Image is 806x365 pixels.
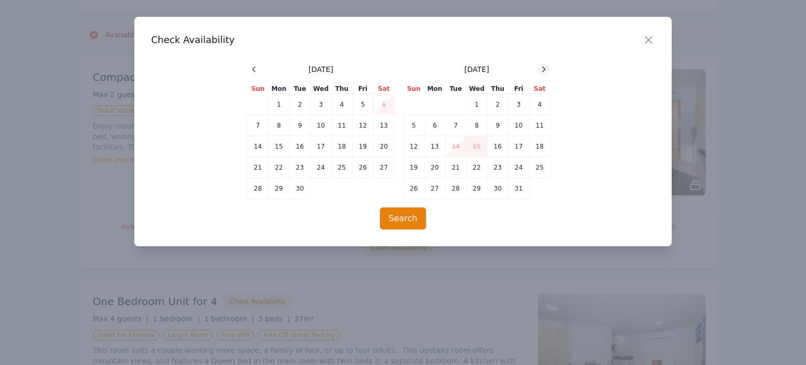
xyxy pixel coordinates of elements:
td: 10 [311,115,332,136]
th: Sat [529,84,550,94]
td: 21 [248,157,269,178]
td: 28 [248,178,269,199]
span: [DATE] [309,64,333,75]
td: 17 [311,136,332,157]
td: 3 [508,94,529,115]
td: 4 [529,94,550,115]
td: 13 [425,136,446,157]
th: Wed [466,84,487,94]
td: 12 [404,136,425,157]
td: 2 [487,94,508,115]
h3: Check Availability [151,34,655,46]
td: 14 [446,136,466,157]
td: 21 [446,157,466,178]
td: 23 [290,157,311,178]
td: 23 [487,157,508,178]
td: 29 [466,178,487,199]
th: Tue [290,84,311,94]
button: Search [380,207,427,230]
th: Fri [353,84,374,94]
td: 27 [374,157,395,178]
td: 22 [269,157,290,178]
td: 9 [290,115,311,136]
td: 19 [404,157,425,178]
span: [DATE] [464,64,489,75]
td: 5 [404,115,425,136]
td: 25 [332,157,353,178]
th: Thu [487,84,508,94]
th: Sun [404,84,425,94]
th: Mon [269,84,290,94]
td: 24 [311,157,332,178]
td: 8 [466,115,487,136]
td: 6 [425,115,446,136]
td: 11 [332,115,353,136]
td: 19 [353,136,374,157]
td: 31 [508,178,529,199]
td: 2 [290,94,311,115]
td: 20 [425,157,446,178]
td: 3 [311,94,332,115]
td: 15 [269,136,290,157]
td: 26 [404,178,425,199]
td: 1 [269,94,290,115]
td: 29 [269,178,290,199]
td: 12 [353,115,374,136]
th: Wed [311,84,332,94]
td: 1 [466,94,487,115]
td: 13 [374,115,395,136]
th: Fri [508,84,529,94]
td: 15 [466,136,487,157]
th: Mon [425,84,446,94]
td: 18 [332,136,353,157]
th: Sun [248,84,269,94]
td: 16 [290,136,311,157]
td: 17 [508,136,529,157]
td: 30 [290,178,311,199]
td: 30 [487,178,508,199]
th: Tue [446,84,466,94]
td: 10 [508,115,529,136]
td: 18 [529,136,550,157]
td: 27 [425,178,446,199]
td: 7 [446,115,466,136]
td: 14 [248,136,269,157]
td: 22 [466,157,487,178]
td: 24 [508,157,529,178]
th: Sat [374,84,395,94]
td: 20 [374,136,395,157]
td: 25 [529,157,550,178]
td: 7 [248,115,269,136]
td: 5 [353,94,374,115]
td: 16 [487,136,508,157]
td: 9 [487,115,508,136]
td: 11 [529,115,550,136]
td: 28 [446,178,466,199]
td: 8 [269,115,290,136]
td: 4 [332,94,353,115]
th: Thu [332,84,353,94]
td: 26 [353,157,374,178]
td: 6 [374,94,395,115]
